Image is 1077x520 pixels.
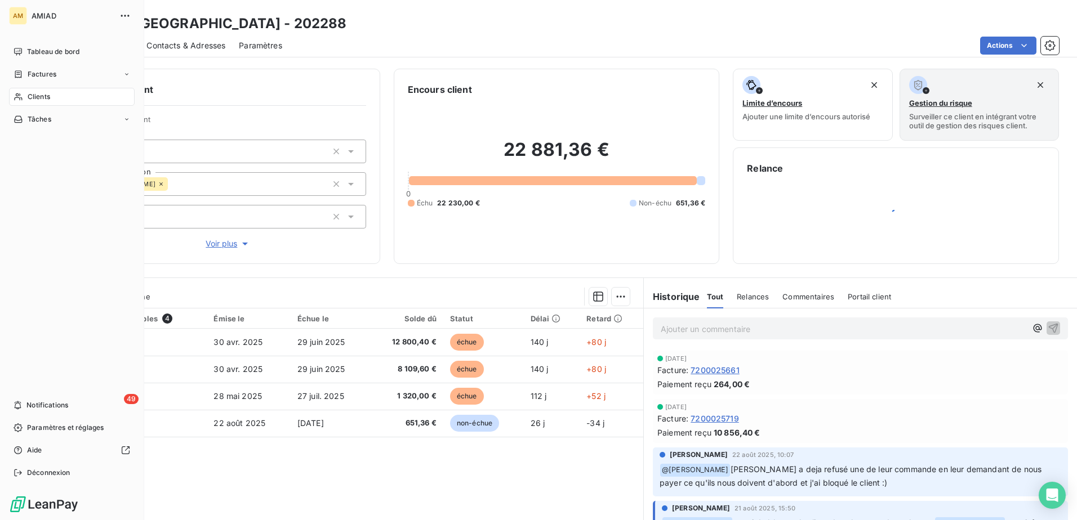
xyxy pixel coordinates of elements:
[1039,482,1066,509] div: Open Intercom Messenger
[91,237,366,250] button: Voir plus
[27,423,104,433] span: Paramètres et réglages
[417,198,433,208] span: Échu
[657,413,688,424] span: Facture :
[376,391,437,402] span: 1 320,00 €
[91,115,366,131] span: Propriétés Client
[586,314,637,323] div: Retard
[900,69,1059,141] button: Gestion du risqueSurveiller ce client en intégrant votre outil de gestion des risques client.
[747,162,1045,175] h6: Relance
[848,292,891,301] span: Portail client
[124,394,139,404] span: 49
[406,189,411,198] span: 0
[531,314,573,323] div: Délai
[742,112,870,121] span: Ajouter une limite d’encours autorisé
[657,364,688,376] span: Facture :
[213,391,262,401] span: 28 mai 2025
[297,364,345,374] span: 29 juin 2025
[146,40,225,51] span: Contacts & Adresses
[733,69,892,141] button: Limite d’encoursAjouter une limite d’encours autorisé
[239,40,282,51] span: Paramètres
[9,495,79,513] img: Logo LeanPay
[707,292,724,301] span: Tout
[27,445,42,455] span: Aide
[980,37,1036,55] button: Actions
[672,503,730,513] span: [PERSON_NAME]
[450,388,484,405] span: échue
[297,418,324,428] span: [DATE]
[162,313,172,324] span: 4
[644,290,700,303] h6: Historique
[909,98,972,107] span: Gestion du risque
[670,450,728,460] span: [PERSON_NAME]
[531,364,549,374] span: 140 j
[297,337,345,347] span: 29 juin 2025
[9,441,135,459] a: Aide
[586,337,606,347] span: +80 j
[26,400,68,410] span: Notifications
[213,337,262,347] span: 30 avr. 2025
[450,415,499,432] span: non-échue
[782,292,834,301] span: Commentaires
[909,112,1049,130] span: Surveiller ce client en intégrant votre outil de gestion des risques client.
[168,179,177,189] input: Ajouter une valeur
[676,198,705,208] span: 651,36 €
[408,138,706,172] h2: 22 881,36 €
[691,413,739,424] span: 7200025719
[213,314,283,323] div: Émise le
[376,314,437,323] div: Solde dû
[376,337,437,348] span: 12 800,40 €
[665,355,687,362] span: [DATE]
[657,427,711,438] span: Paiement reçu
[9,7,27,25] div: AM
[408,83,472,96] h6: Encours client
[28,69,56,79] span: Factures
[213,418,265,428] span: 22 août 2025
[297,314,362,323] div: Échue le
[27,468,70,478] span: Déconnexion
[68,83,366,96] h6: Informations client
[660,464,730,477] span: @ [PERSON_NAME]
[28,92,50,102] span: Clients
[297,391,344,401] span: 27 juil. 2025
[657,378,711,390] span: Paiement reçu
[376,364,437,375] span: 8 109,60 €
[714,378,750,390] span: 264,00 €
[732,451,794,458] span: 22 août 2025, 10:07
[437,198,480,208] span: 22 230,00 €
[531,391,547,401] span: 112 j
[665,404,687,410] span: [DATE]
[742,98,802,107] span: Limite d’encours
[206,238,251,249] span: Voir plus
[450,314,517,323] div: Statut
[660,464,1044,487] span: [PERSON_NAME] a deja refusé une de leur commande en leur demandant de nous payer ce qu'ils nous d...
[450,334,484,351] span: échue
[32,11,113,20] span: AMIAD
[531,418,545,428] span: 26 j
[639,198,671,208] span: Non-échu
[735,505,795,512] span: 21 août 2025, 15:50
[213,364,262,374] span: 30 avr. 2025
[376,418,437,429] span: 651,36 €
[450,361,484,378] span: échue
[28,114,51,124] span: Tâches
[586,391,606,401] span: +52 j
[714,427,760,438] span: 10 856,40 €
[691,364,740,376] span: 7200025661
[737,292,769,301] span: Relances
[586,364,606,374] span: +80 j
[27,47,79,57] span: Tableau de bord
[586,418,604,428] span: -34 j
[531,337,549,347] span: 140 j
[99,14,347,34] h3: BWT [GEOGRAPHIC_DATA] - 202288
